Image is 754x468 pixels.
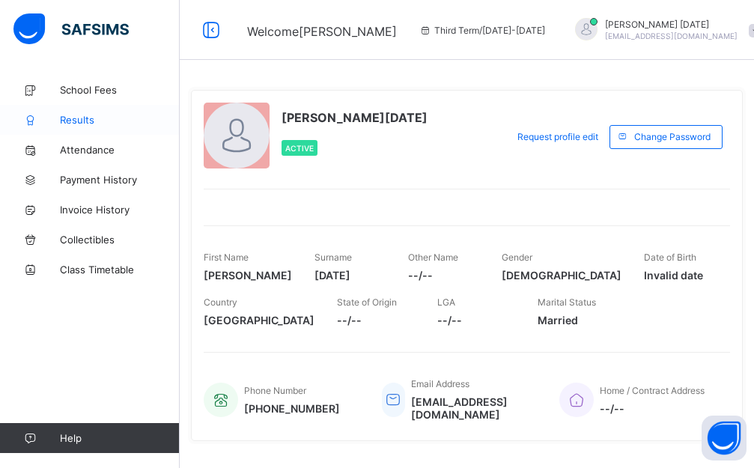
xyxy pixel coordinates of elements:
[204,269,292,282] span: [PERSON_NAME]
[411,395,537,421] span: [EMAIL_ADDRESS][DOMAIN_NAME]
[634,131,711,142] span: Change Password
[517,131,598,142] span: Request profile edit
[204,314,314,326] span: [GEOGRAPHIC_DATA]
[247,24,397,39] span: Welcome [PERSON_NAME]
[600,385,705,396] span: Home / Contract Address
[314,252,352,263] span: Surname
[337,314,415,326] span: --/--
[411,378,469,389] span: Email Address
[244,385,306,396] span: Phone Number
[437,297,455,308] span: LGA
[702,416,747,461] button: Open asap
[644,269,715,282] span: Invalid date
[408,269,479,282] span: --/--
[60,174,180,186] span: Payment History
[538,297,596,308] span: Marital Status
[60,234,180,246] span: Collectibles
[605,31,738,40] span: [EMAIL_ADDRESS][DOMAIN_NAME]
[244,402,340,415] span: [PHONE_NUMBER]
[502,252,532,263] span: Gender
[314,269,386,282] span: [DATE]
[600,402,705,415] span: --/--
[502,269,621,282] span: [DEMOGRAPHIC_DATA]
[282,110,428,125] span: [PERSON_NAME][DATE]
[13,13,129,45] img: safsims
[60,144,180,156] span: Attendance
[337,297,397,308] span: State of Origin
[60,114,180,126] span: Results
[204,297,237,308] span: Country
[60,204,180,216] span: Invoice History
[419,25,545,36] span: session/term information
[60,432,179,444] span: Help
[408,252,458,263] span: Other Name
[644,252,696,263] span: Date of Birth
[60,84,180,96] span: School Fees
[605,19,738,30] span: [PERSON_NAME] [DATE]
[437,314,515,326] span: --/--
[204,252,249,263] span: First Name
[538,314,615,326] span: Married
[60,264,180,276] span: Class Timetable
[285,144,314,153] span: Active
